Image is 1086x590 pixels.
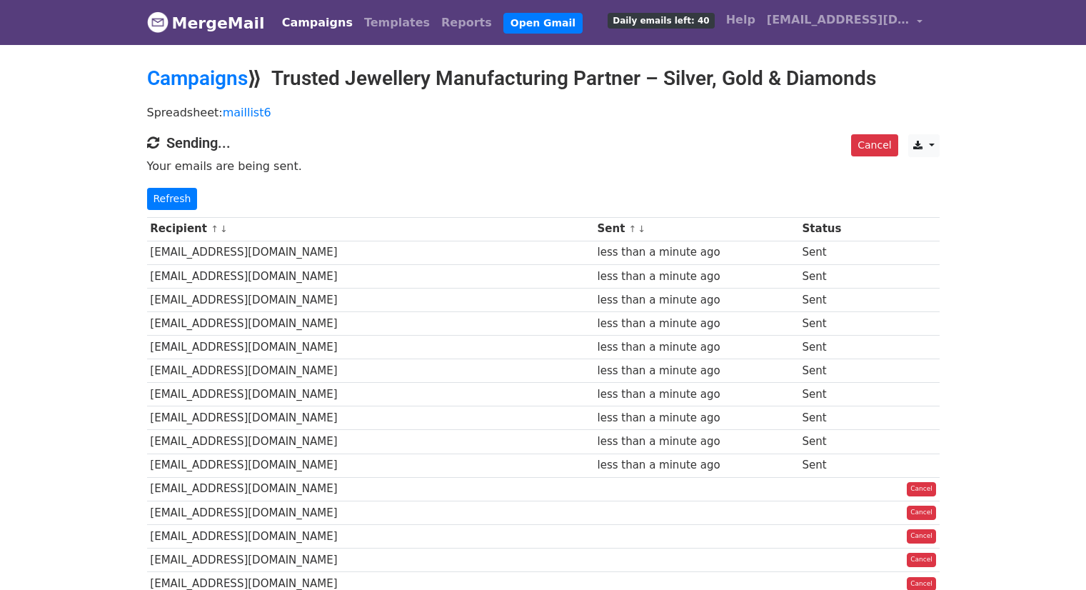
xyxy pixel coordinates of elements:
a: ↓ [220,224,228,234]
td: Sent [799,430,872,454]
a: Refresh [147,188,198,210]
a: MergeMail [147,8,265,38]
a: Campaigns [147,66,248,90]
img: MergeMail logo [147,11,169,33]
th: Sent [594,217,799,241]
a: Cancel [907,506,936,520]
td: [EMAIL_ADDRESS][DOMAIN_NAME] [147,264,594,288]
span: [EMAIL_ADDRESS][DOMAIN_NAME] [767,11,910,29]
a: [EMAIL_ADDRESS][DOMAIN_NAME] [761,6,928,39]
td: Sent [799,383,872,406]
th: Status [799,217,872,241]
div: less than a minute ago [597,457,795,474]
a: Cancel [851,134,898,156]
td: [EMAIL_ADDRESS][DOMAIN_NAME] [147,311,594,335]
div: less than a minute ago [597,244,795,261]
a: Campaigns [276,9,358,37]
td: [EMAIL_ADDRESS][DOMAIN_NAME] [147,524,594,548]
td: Sent [799,311,872,335]
div: less than a minute ago [597,363,795,379]
td: [EMAIL_ADDRESS][DOMAIN_NAME] [147,430,594,454]
td: [EMAIL_ADDRESS][DOMAIN_NAME] [147,548,594,571]
h4: Sending... [147,134,940,151]
h2: ⟫ Trusted Jewellery Manufacturing Partner – Silver, Gold & Diamonds [147,66,940,91]
td: [EMAIL_ADDRESS][DOMAIN_NAME] [147,406,594,430]
p: Your emails are being sent. [147,159,940,174]
td: [EMAIL_ADDRESS][DOMAIN_NAME] [147,359,594,383]
div: less than a minute ago [597,339,795,356]
div: less than a minute ago [597,269,795,285]
div: less than a minute ago [597,434,795,450]
td: Sent [799,406,872,430]
td: [EMAIL_ADDRESS][DOMAIN_NAME] [147,477,594,501]
td: Sent [799,454,872,477]
a: Daily emails left: 40 [602,6,720,34]
td: [EMAIL_ADDRESS][DOMAIN_NAME] [147,241,594,264]
a: ↑ [211,224,218,234]
td: Sent [799,359,872,383]
div: less than a minute ago [597,386,795,403]
a: Cancel [907,482,936,496]
a: ↓ [638,224,645,234]
td: Sent [799,264,872,288]
td: Sent [799,336,872,359]
a: ↑ [629,224,637,234]
div: less than a minute ago [597,410,795,426]
a: Templates [358,9,436,37]
td: [EMAIL_ADDRESS][DOMAIN_NAME] [147,288,594,311]
td: [EMAIL_ADDRESS][DOMAIN_NAME] [147,501,594,524]
td: Sent [799,288,872,311]
td: [EMAIL_ADDRESS][DOMAIN_NAME] [147,383,594,406]
a: maillist6 [223,106,271,119]
a: Help [720,6,761,34]
a: Open Gmail [503,13,583,34]
a: Cancel [907,553,936,567]
a: Reports [436,9,498,37]
th: Recipient [147,217,594,241]
div: less than a minute ago [597,316,795,332]
span: Daily emails left: 40 [608,13,714,29]
td: [EMAIL_ADDRESS][DOMAIN_NAME] [147,336,594,359]
p: Spreadsheet: [147,105,940,120]
td: [EMAIL_ADDRESS][DOMAIN_NAME] [147,454,594,477]
div: less than a minute ago [597,292,795,309]
td: Sent [799,241,872,264]
a: Cancel [907,529,936,544]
